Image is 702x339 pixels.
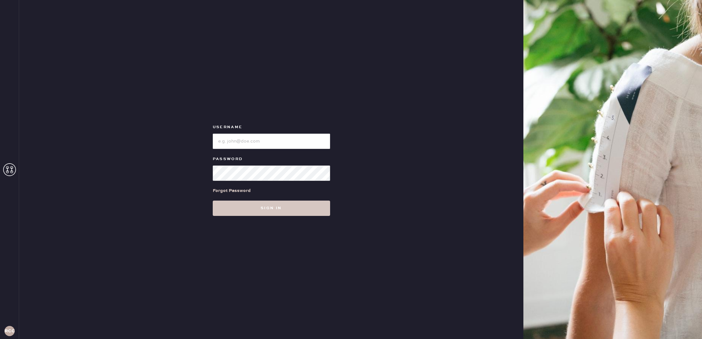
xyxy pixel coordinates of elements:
[213,155,330,163] label: Password
[213,181,251,201] a: Forgot Password
[213,134,330,149] input: e.g. john@doe.com
[213,123,330,131] label: Username
[213,187,251,194] div: Forgot Password
[4,329,15,333] h3: RCCA
[213,201,330,216] button: Sign in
